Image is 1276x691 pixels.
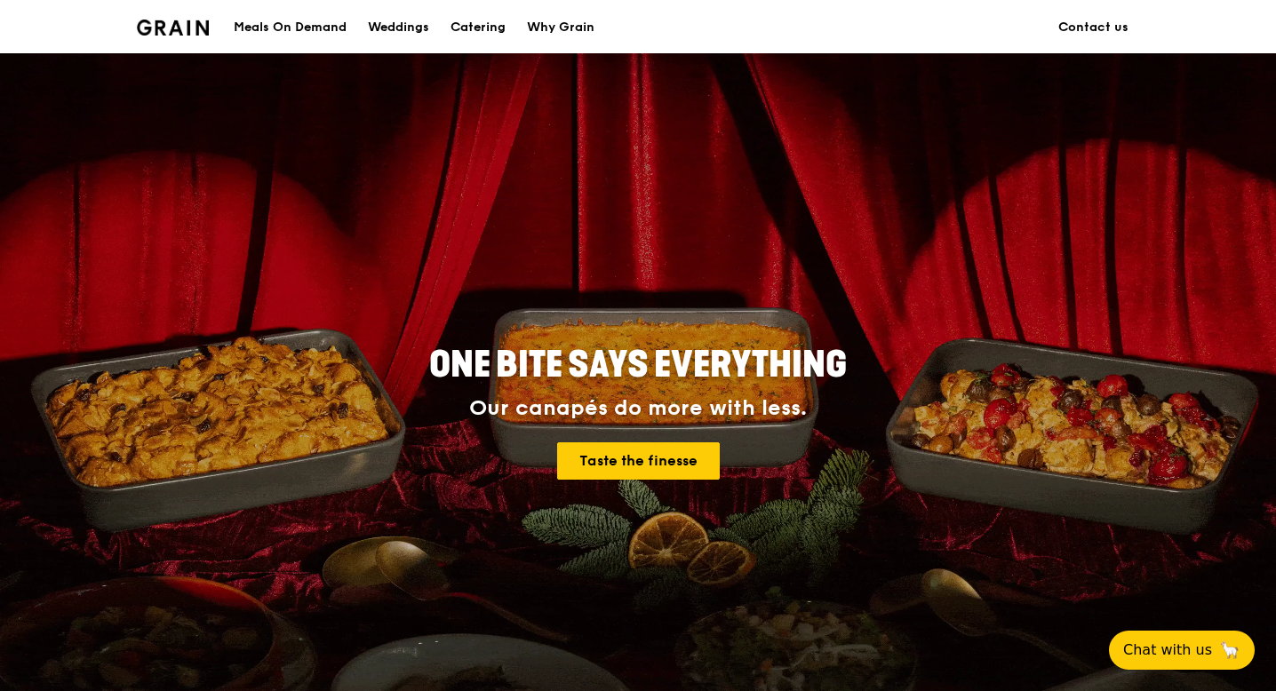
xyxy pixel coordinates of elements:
[137,20,209,36] img: Grain
[527,1,594,54] div: Why Grain
[318,396,958,421] div: Our canapés do more with less.
[1109,631,1255,670] button: Chat with us🦙
[440,1,516,54] a: Catering
[1123,639,1212,661] span: Chat with us
[516,1,605,54] a: Why Grain
[368,1,429,54] div: Weddings
[357,1,440,54] a: Weddings
[557,442,720,480] a: Taste the finesse
[1219,639,1240,661] span: 🦙
[451,1,506,54] div: Catering
[1048,1,1139,54] a: Contact us
[234,1,347,54] div: Meals On Demand
[429,344,847,386] span: ONE BITE SAYS EVERYTHING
